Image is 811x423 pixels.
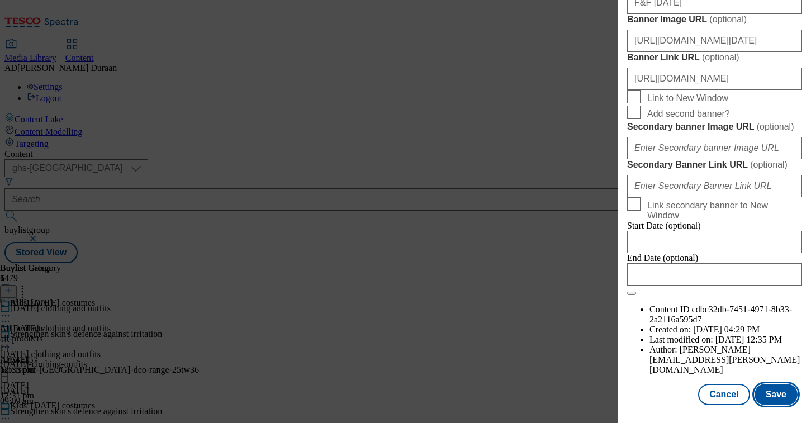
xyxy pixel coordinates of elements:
[627,68,802,90] input: Enter Banner Link URL
[647,109,730,119] span: Add second banner?
[647,93,728,103] span: Link to New Window
[627,263,802,286] input: Enter Date
[627,221,701,230] span: Start Date (optional)
[647,201,798,221] span: Link secondary banner to New Window
[627,52,802,63] label: Banner Link URL
[757,122,794,131] span: ( optional )
[627,231,802,253] input: Enter Date
[755,384,798,405] button: Save
[627,159,802,170] label: Secondary Banner Link URL
[627,121,802,132] label: Secondary banner Image URL
[649,305,792,324] span: cdbc32db-7451-4971-8b33-2a2116a595d7
[702,53,739,62] span: ( optional )
[649,345,800,374] span: [PERSON_NAME][EMAIL_ADDRESS][PERSON_NAME][DOMAIN_NAME]
[627,30,802,52] input: Enter Banner Image URL
[750,160,788,169] span: ( optional )
[693,325,760,334] span: [DATE] 04:29 PM
[649,335,802,345] li: Last modified on:
[627,14,802,25] label: Banner Image URL
[627,175,802,197] input: Enter Secondary Banner Link URL
[709,15,747,24] span: ( optional )
[698,384,750,405] button: Cancel
[649,345,802,375] li: Author:
[627,137,802,159] input: Enter Secondary banner Image URL
[627,253,698,263] span: End Date (optional)
[715,335,782,344] span: [DATE] 12:35 PM
[649,305,802,325] li: Content ID
[649,325,802,335] li: Created on:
